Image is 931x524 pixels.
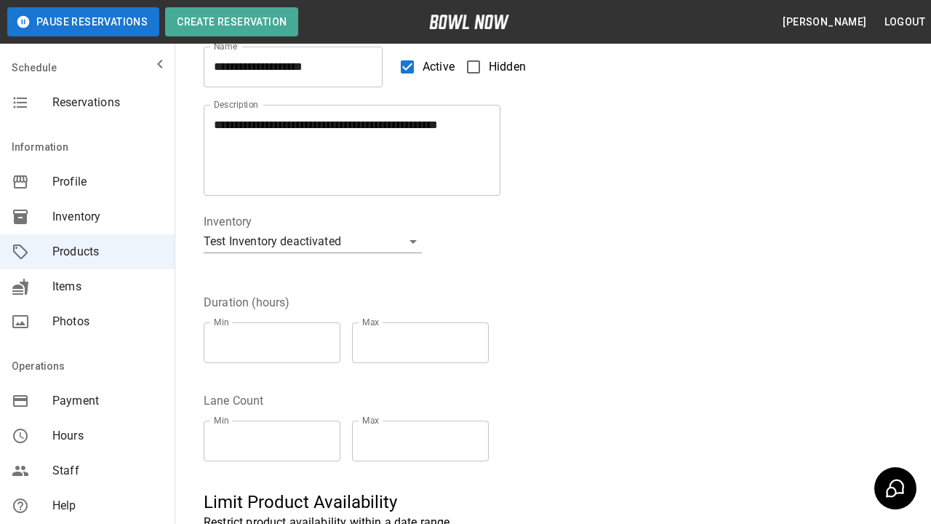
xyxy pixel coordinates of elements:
[52,497,163,515] span: Help
[52,243,163,261] span: Products
[52,94,163,111] span: Reservations
[204,294,289,311] legend: Duration (hours)
[52,208,163,226] span: Inventory
[52,427,163,445] span: Hours
[458,52,526,82] label: Hidden products will not be visible to customers. You can still create and use them for bookings.
[165,7,298,36] button: Create Reservation
[52,278,163,295] span: Items
[204,213,252,230] legend: Inventory
[52,462,163,480] span: Staff
[204,392,264,409] legend: Lane Count
[879,9,931,36] button: Logout
[7,7,159,36] button: Pause Reservations
[52,173,163,191] span: Profile
[52,392,163,410] span: Payment
[52,313,163,330] span: Photos
[489,58,526,76] span: Hidden
[204,491,658,514] h5: Limit Product Availability
[777,9,872,36] button: [PERSON_NAME]
[429,15,509,29] img: logo
[204,230,422,253] div: Test Inventory deactivated
[423,58,455,76] span: Active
